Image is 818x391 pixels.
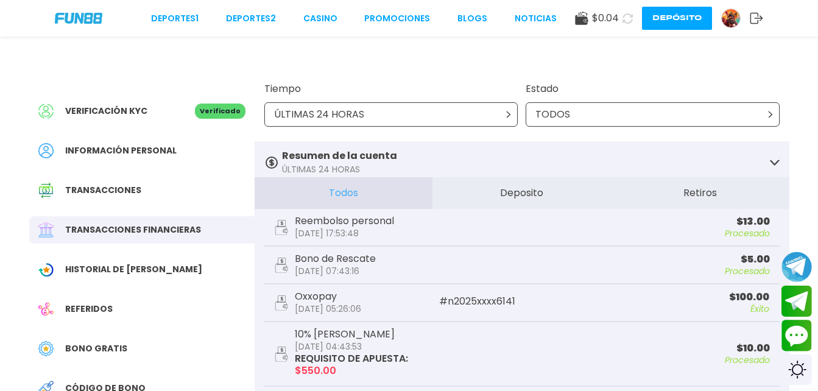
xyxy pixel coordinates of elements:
p: Reembolso personal [295,216,394,226]
p: $ 5.00 [522,255,770,264]
p: Procesado [522,356,770,364]
p: $ 100.00 [604,292,769,302]
a: Deportes1 [151,12,199,25]
a: Avatar [721,9,750,28]
p: $ 13.00 [522,217,770,227]
button: Depósito [642,7,712,30]
p: ÚLTIMAS 24 HORAS [282,163,397,176]
img: Avatar [722,9,740,27]
button: Todos [255,177,433,209]
button: Join telegram channel [781,251,812,283]
p: [DATE] 05:26:06 [295,304,361,314]
p: Resumen de la cuenta [282,149,397,163]
img: Wagering Transaction [38,262,54,277]
p: $ 10.00 [522,343,770,353]
a: NOTICIAS [515,12,557,25]
span: Transacciones financieras [65,224,201,236]
p: Verificado [195,104,245,119]
div: Switch theme [781,354,812,385]
span: Referidos [65,303,113,315]
button: Contact customer service [781,320,812,351]
p: Tiempo [264,82,518,96]
p: Éxito [604,305,769,313]
p: $ 550.00 [295,366,408,376]
p: Bono de Rescate [295,254,376,264]
a: Wagering TransactionHistorial de [PERSON_NAME] [29,256,255,283]
a: BLOGS [457,12,487,25]
p: Procesado [522,267,770,275]
img: Free Bonus [38,341,54,356]
p: Estado [526,82,780,96]
button: Retiros [611,177,789,209]
p: [DATE] 04:43:53 [295,342,408,351]
img: Personal [38,143,54,158]
img: Company Logo [55,13,102,23]
a: PersonalInformación personal [29,137,255,164]
p: [DATE] 17:53:48 [295,228,394,238]
span: Historial de [PERSON_NAME] [65,263,202,276]
a: CASINO [303,12,337,25]
span: Bono Gratis [65,342,127,355]
p: Oxxopay [295,292,361,301]
span: Información personal [65,144,177,157]
a: Promociones [364,12,430,25]
a: Deportes2 [226,12,276,25]
p: TODOS [535,107,570,122]
span: Transacciones [65,184,141,197]
img: Financial Transaction [38,222,54,238]
p: [DATE] 07:43:16 [295,266,376,276]
span: $ 0.04 [592,11,619,26]
img: Transaction History [38,183,54,198]
p: ÚLTIMAS 24 HORAS [274,107,364,122]
p: 10% [PERSON_NAME] [295,329,408,339]
span: Verificación KYC [65,105,147,118]
a: ReferralReferidos [29,295,255,323]
p: REQUISITO DE APUESTA : [295,354,408,364]
button: Deposito [432,177,611,209]
a: Financial TransactionTransacciones financieras [29,216,255,244]
a: Free BonusBono Gratis [29,335,255,362]
img: Referral [38,301,54,317]
a: Transaction HistoryTransacciones [29,177,255,204]
button: Join telegram [781,286,812,317]
p: Procesado [522,229,770,238]
p: # n2025xxxx6141 [439,297,604,306]
a: Verificación KYCVerificado [29,97,255,125]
